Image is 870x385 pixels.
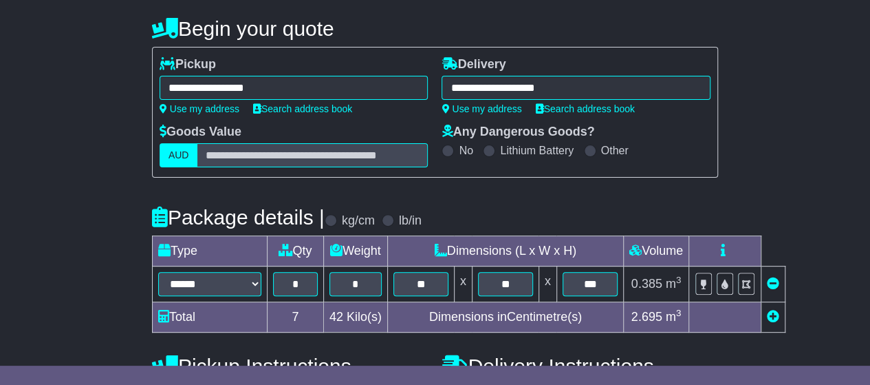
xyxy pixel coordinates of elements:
[160,125,241,140] label: Goods Value
[267,236,323,267] td: Qty
[160,103,239,114] a: Use my address
[666,310,682,324] span: m
[500,144,574,157] label: Lithium Battery
[767,310,779,324] a: Add new item
[601,144,629,157] label: Other
[767,277,779,291] a: Remove this item
[267,302,323,333] td: 7
[631,310,662,324] span: 2.695
[442,125,594,140] label: Any Dangerous Goods?
[442,355,718,377] h4: Delivery Instructions
[676,308,682,318] sup: 3
[387,236,623,267] td: Dimensions (L x W x H)
[623,236,688,267] td: Volume
[152,302,267,333] td: Total
[152,236,267,267] td: Type
[536,103,635,114] a: Search address book
[676,275,682,285] sup: 3
[152,17,718,40] h4: Begin your quote
[666,277,682,291] span: m
[539,267,556,302] td: x
[454,267,472,302] td: x
[442,57,505,72] label: Delivery
[442,103,521,114] a: Use my address
[152,206,325,229] h4: Package details |
[399,214,422,229] label: lb/in
[387,302,623,333] td: Dimensions in Centimetre(s)
[459,144,472,157] label: No
[329,310,343,324] span: 42
[342,214,375,229] label: kg/cm
[323,302,387,333] td: Kilo(s)
[323,236,387,267] td: Weight
[160,57,216,72] label: Pickup
[253,103,352,114] a: Search address book
[152,355,428,377] h4: Pickup Instructions
[160,143,198,167] label: AUD
[631,277,662,291] span: 0.385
